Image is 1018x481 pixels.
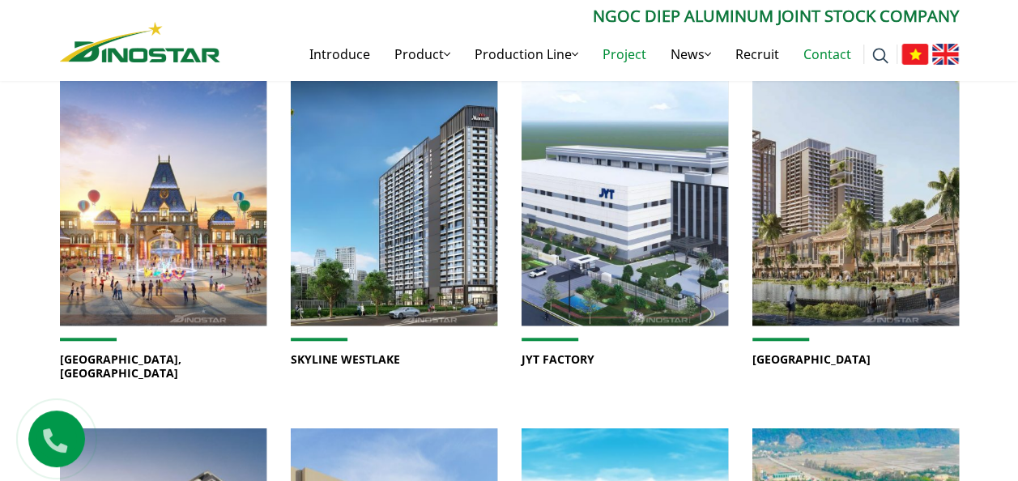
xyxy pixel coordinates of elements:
[723,28,791,80] a: Recruit
[60,351,181,381] a: [GEOGRAPHIC_DATA], [GEOGRAPHIC_DATA]
[475,45,572,63] font: Production Line
[462,28,590,80] a: Production Line
[522,351,594,367] a: JYT FACTORY
[671,45,705,63] font: News
[752,73,959,326] a: CAT BA ISLAND GREEN BUILDING
[297,28,382,80] a: Introduce
[59,73,266,326] img: VU YEN ISLAND COMPLEX, HAI PHONG
[590,28,658,80] a: Project
[901,44,928,65] img: Vietnamese
[752,351,871,367] a: [GEOGRAPHIC_DATA]
[291,351,400,367] a: SKYLINE WESTLAKE
[752,73,958,326] img: CAT BA ISLAND GREEN BUILDING
[290,73,496,326] img: SKYLINE WESTLAKE
[60,73,266,326] a: VU YEN ISLAND COMPLEX, HAI PHONG
[382,28,462,80] a: Product
[932,44,959,65] img: English
[60,22,220,62] img: Dinostar Aluminum
[522,73,728,326] a: JYT FACTORY
[658,28,723,80] a: News
[872,48,888,64] img: Search
[291,73,497,326] a: SKYLINE WESTLAKE
[220,4,959,28] p: NGOC DIEP ALUMINUM JOINT STOCK COMPANY
[394,45,444,63] font: Product
[791,28,863,80] a: Contact
[521,73,727,326] img: JYT FACTORY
